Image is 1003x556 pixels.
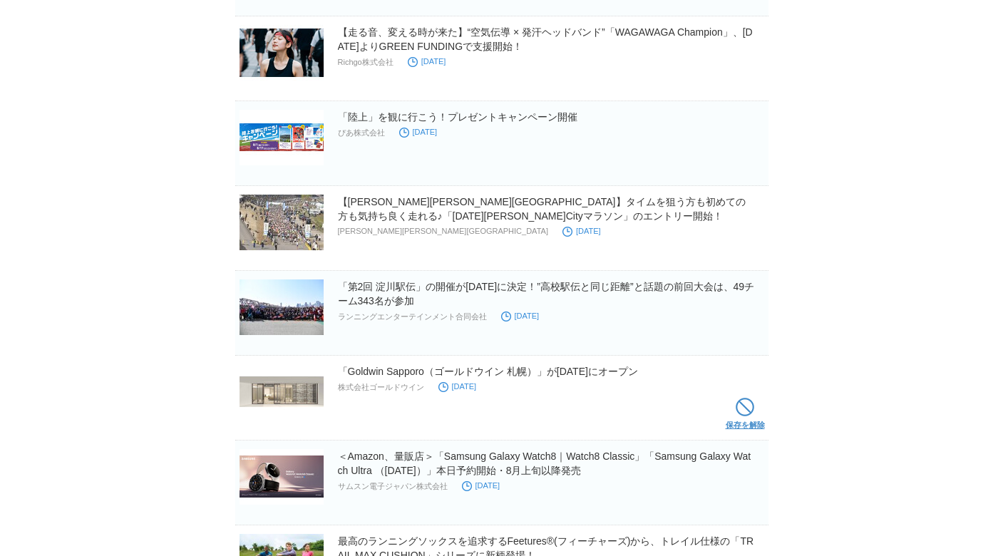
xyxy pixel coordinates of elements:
a: 【走る音、変える時が来た】“空気伝導 × 発汗ヘッドバンド”「WAGAWAGA Champion」、[DATE]よりGREEN FUNDINGで支援開始！ [338,26,753,52]
p: 株式会社ゴールドウイン [338,382,424,393]
time: [DATE] [501,312,540,320]
img: ＜Amazon、量販店＞「Samsung Galaxy Watch8｜Watch8 Classic」「Samsung Galaxy Watch Ultra （2025）」本日予約開始・8月上旬以降発売 [240,449,324,505]
p: ぴあ株式会社 [338,128,385,138]
a: 「陸上」を観に行こう！プレゼントキャンペーン開催 [338,111,577,123]
img: 【走る音、変える時が来た】“空気伝導 × 発汗ヘッドバンド”「WAGAWAGA Champion」、8月1日（金）よりGREEN FUNDINGで支援開始！ [240,25,324,81]
img: 「Goldwin Sapporo（ゴールドウイン 札幌）」が2025年8月7日（木）にオープン [240,364,324,420]
time: [DATE] [399,128,438,136]
a: 「第2回 淀川駅伝」の開催が[DATE]に決定！”高校駅伝と同じ距離”と話題の前回大会は、49チーム343名が参加 [338,281,755,307]
img: 【東京都板橋区】タイムを狙う方も初めての方も気持ち良く走れる♪「2026板橋Cityマラソン」のエントリー開始！ [240,195,324,250]
a: ＜Amazon、量販店＞「Samsung Galaxy Watch8｜Watch8 Classic」「Samsung Galaxy Watch Ultra （[DATE]）」本日予約開始・8月上... [338,451,751,476]
p: [PERSON_NAME][PERSON_NAME][GEOGRAPHIC_DATA] [338,227,548,235]
img: 「第2回 淀川駅伝」の開催が9月28日(日)に決定！”高校駅伝と同じ距離”と話題の前回大会は、49チーム343名が参加 [240,279,324,335]
p: Richgo株式会社 [338,57,394,68]
time: [DATE] [408,57,446,66]
time: [DATE] [438,382,477,391]
p: サムスン電子ジャパン株式会社 [338,481,448,492]
time: [DATE] [462,481,500,490]
p: ランニングエンターテインメント合同会社 [338,312,487,322]
a: 【[PERSON_NAME][PERSON_NAME][GEOGRAPHIC_DATA]】タイムを狙う方も初めての方も気持ち良く走れる♪「[DATE][PERSON_NAME]Cityマラソン」... [338,196,746,222]
a: 保存を解除 [726,394,765,440]
time: [DATE] [562,227,601,235]
a: 「Goldwin Sapporo（ゴールドウイン 札幌）」が[DATE]にオープン [338,366,638,377]
img: 「陸上」を観に行こう！プレゼントキャンペーン開催 [240,110,324,165]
